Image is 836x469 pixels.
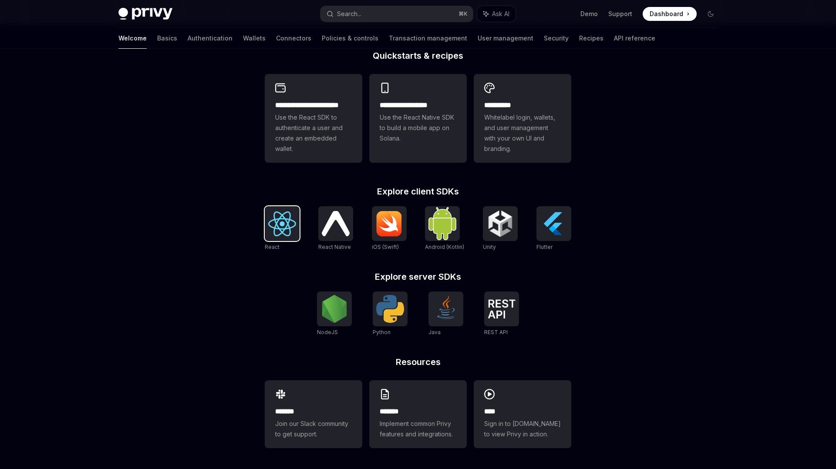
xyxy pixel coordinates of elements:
[118,28,147,49] a: Welcome
[544,28,569,49] a: Security
[337,9,361,19] div: Search...
[536,206,571,251] a: FlutterFlutter
[704,7,718,21] button: Toggle dark mode
[483,206,518,251] a: UnityUnity
[265,244,280,250] span: React
[478,28,533,49] a: User management
[484,112,561,154] span: Whitelabel login, wallets, and user management with your own UI and branding.
[369,380,467,448] a: **** **Implement common Privy features and integrations.
[372,244,399,250] span: iOS (Swift)
[317,329,338,335] span: NodeJS
[322,28,378,49] a: Policies & controls
[265,206,300,251] a: ReactReact
[474,74,571,163] a: **** *****Whitelabel login, wallets, and user management with your own UI and branding.
[275,419,352,439] span: Join our Slack community to get support.
[322,211,350,236] img: React Native
[425,244,464,250] span: Android (Kotlin)
[369,74,467,163] a: **** **** **** ***Use the React Native SDK to build a mobile app on Solana.
[265,51,571,60] h2: Quickstarts & recipes
[265,272,571,281] h2: Explore server SDKs
[579,28,603,49] a: Recipes
[380,419,456,439] span: Implement common Privy features and integrations.
[318,244,351,250] span: React Native
[375,211,403,237] img: iOS (Swift)
[320,295,348,323] img: NodeJS
[118,8,172,20] img: dark logo
[477,6,516,22] button: Ask AI
[276,28,311,49] a: Connectors
[488,299,516,318] img: REST API
[243,28,266,49] a: Wallets
[265,187,571,196] h2: Explore client SDKs
[484,291,519,337] a: REST APIREST API
[373,291,408,337] a: PythonPython
[373,329,391,335] span: Python
[268,211,296,236] img: React
[428,207,456,240] img: Android (Kotlin)
[540,210,568,238] img: Flutter
[157,28,177,49] a: Basics
[432,295,460,323] img: Java
[536,244,553,250] span: Flutter
[428,291,463,337] a: JavaJava
[265,358,571,366] h2: Resources
[428,329,441,335] span: Java
[275,112,352,154] span: Use the React SDK to authenticate a user and create an embedded wallet.
[318,206,353,251] a: React NativeReact Native
[484,419,561,439] span: Sign in to [DOMAIN_NAME] to view Privy in action.
[320,6,473,22] button: Search...⌘K
[486,210,514,238] img: Unity
[608,10,632,18] a: Support
[483,244,496,250] span: Unity
[376,295,404,323] img: Python
[458,10,468,17] span: ⌘ K
[265,380,362,448] a: **** **Join our Slack community to get support.
[474,380,571,448] a: ****Sign in to [DOMAIN_NAME] to view Privy in action.
[372,206,407,251] a: iOS (Swift)iOS (Swift)
[580,10,598,18] a: Demo
[650,10,683,18] span: Dashboard
[484,329,508,335] span: REST API
[188,28,233,49] a: Authentication
[389,28,467,49] a: Transaction management
[614,28,655,49] a: API reference
[380,112,456,144] span: Use the React Native SDK to build a mobile app on Solana.
[317,291,352,337] a: NodeJSNodeJS
[643,7,697,21] a: Dashboard
[492,10,509,18] span: Ask AI
[425,206,464,251] a: Android (Kotlin)Android (Kotlin)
